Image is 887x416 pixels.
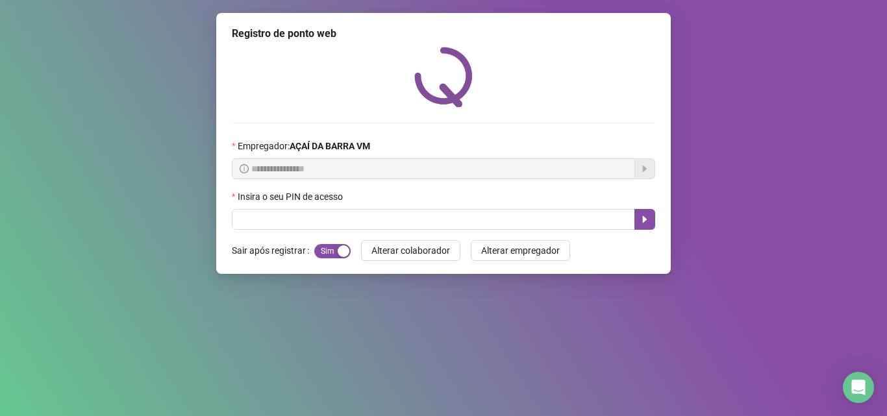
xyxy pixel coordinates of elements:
[232,240,314,261] label: Sair após registrar
[290,141,370,151] strong: AÇAÍ DA BARRA VM
[371,243,450,258] span: Alterar colaborador
[843,372,874,403] div: Open Intercom Messenger
[361,240,460,261] button: Alterar colaborador
[240,164,249,173] span: info-circle
[232,26,655,42] div: Registro de ponto web
[471,240,570,261] button: Alterar empregador
[414,47,473,107] img: QRPoint
[238,139,370,153] span: Empregador :
[640,214,650,225] span: caret-right
[481,243,560,258] span: Alterar empregador
[232,190,351,204] label: Insira o seu PIN de acesso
